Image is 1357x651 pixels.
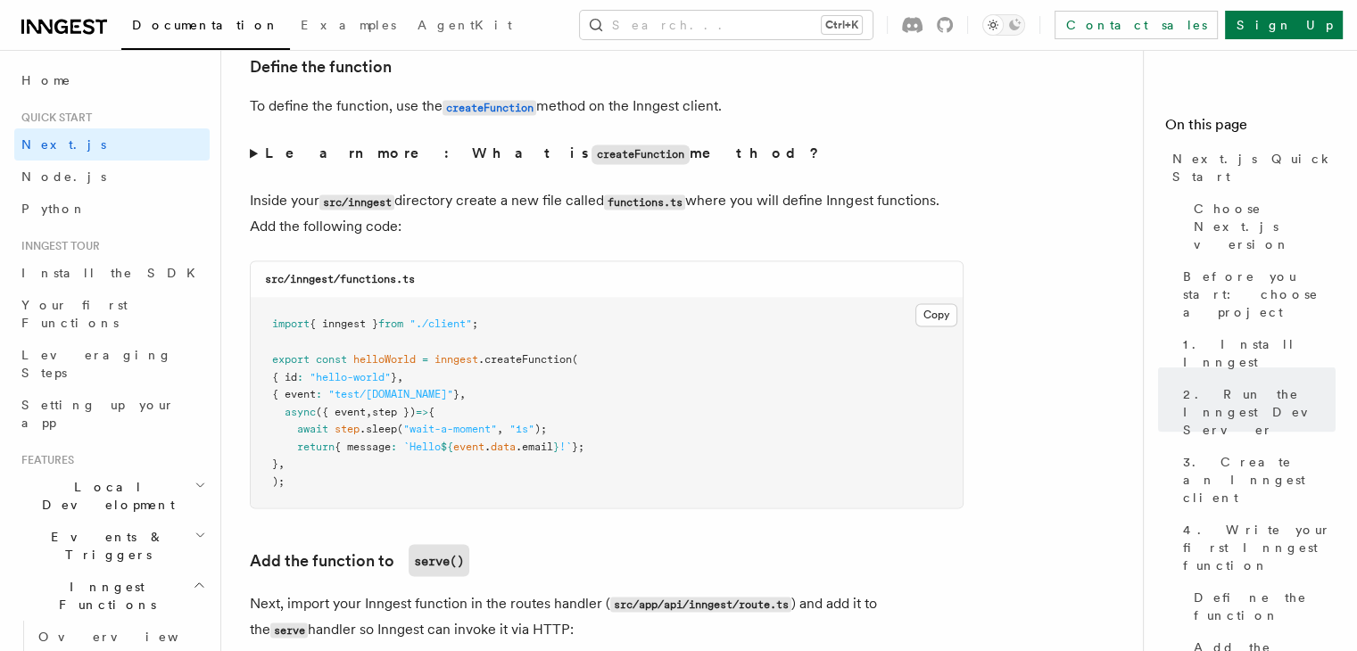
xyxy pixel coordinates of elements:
span: Node.js [21,169,106,184]
button: Toggle dark mode [982,14,1025,36]
h4: On this page [1165,114,1336,143]
span: Documentation [132,18,279,32]
span: ( [397,422,403,434]
span: Inngest tour [14,239,100,253]
span: inngest [434,352,478,365]
span: .createFunction [478,352,572,365]
span: ${ [441,440,453,452]
a: 1. Install Inngest [1176,328,1336,378]
a: Add the function toserve() [250,544,469,576]
span: Examples [301,18,396,32]
a: Choose Next.js version [1187,193,1336,260]
span: 4. Write your first Inngest function [1183,521,1336,574]
span: Events & Triggers [14,528,194,564]
span: { message [335,440,391,452]
span: : [316,387,322,400]
code: serve() [409,544,469,576]
span: "wait-a-moment" [403,422,497,434]
code: serve [270,622,308,638]
span: ( [572,352,578,365]
a: Before you start: choose a project [1176,260,1336,328]
span: Setting up your app [21,398,175,430]
a: Sign Up [1225,11,1343,39]
span: } [453,387,459,400]
a: Node.js [14,161,210,193]
code: src/inngest/functions.ts [265,273,415,285]
span: Choose Next.js version [1194,200,1336,253]
span: "test/[DOMAIN_NAME]" [328,387,453,400]
button: Events & Triggers [14,521,210,571]
span: Your first Functions [21,298,128,330]
a: Next.js Quick Start [1165,143,1336,193]
span: } [272,457,278,469]
span: , [366,405,372,417]
span: : [391,440,397,452]
span: { id [272,370,297,383]
span: { inngest } [310,317,378,330]
a: 3. Create an Inngest client [1176,446,1336,514]
span: .email [516,440,553,452]
a: Your first Functions [14,289,210,339]
span: Features [14,453,74,467]
span: Before you start: choose a project [1183,268,1336,321]
span: => [416,405,428,417]
span: { event [272,387,316,400]
a: Python [14,193,210,225]
a: Setting up your app [14,389,210,439]
span: Next.js Quick Start [1172,150,1336,185]
span: const [316,352,347,365]
span: : [297,370,303,383]
span: 3. Create an Inngest client [1183,453,1336,507]
span: await [297,422,328,434]
summary: Learn more: What iscreateFunctionmethod? [250,141,964,167]
span: , [459,387,466,400]
span: data [491,440,516,452]
a: Examples [290,5,407,48]
a: Install the SDK [14,257,210,289]
p: Inside your directory create a new file called where you will define Inngest functions. Add the f... [250,188,964,239]
span: ); [534,422,547,434]
span: return [297,440,335,452]
span: 2. Run the Inngest Dev Server [1183,385,1336,439]
span: Inngest Functions [14,578,193,614]
a: Leveraging Steps [14,339,210,389]
a: createFunction [443,97,536,114]
code: createFunction [592,144,690,164]
span: "1s" [509,422,534,434]
span: event [453,440,484,452]
span: AgentKit [418,18,512,32]
span: Home [21,71,71,89]
button: Local Development [14,471,210,521]
span: Define the function [1194,589,1336,624]
a: AgentKit [407,5,523,48]
span: .sleep [360,422,397,434]
p: Next, import your Inngest function in the routes handler ( ) and add it to the handler so Inngest... [250,590,964,642]
span: }; [572,440,584,452]
a: Next.js [14,128,210,161]
span: helloWorld [353,352,416,365]
span: 1. Install Inngest [1183,335,1336,371]
span: Python [21,202,87,216]
span: import [272,317,310,330]
a: Define the function [250,54,392,79]
code: src/inngest [319,194,394,210]
button: Search...Ctrl+K [580,11,873,39]
a: 2. Run the Inngest Dev Server [1176,378,1336,446]
a: Define the function [1187,581,1336,631]
span: Overview [38,630,222,644]
span: } [553,440,559,452]
span: } [391,370,397,383]
span: step }) [372,405,416,417]
span: = [422,352,428,365]
span: Next.js [21,137,106,152]
span: Quick start [14,111,92,125]
span: from [378,317,403,330]
span: step [335,422,360,434]
code: createFunction [443,100,536,115]
span: !` [559,440,572,452]
span: ({ event [316,405,366,417]
button: Copy [915,303,957,326]
span: `Hello [403,440,441,452]
span: Install the SDK [21,266,206,280]
span: ); [272,474,285,487]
